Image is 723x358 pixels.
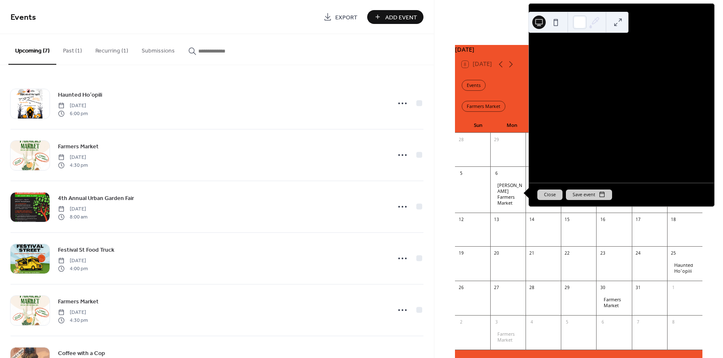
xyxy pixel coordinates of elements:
span: [DATE] [58,309,88,316]
button: Past (1) [56,34,89,64]
div: 23 [599,249,607,258]
div: 29 [563,284,572,292]
div: 31 [634,284,642,292]
button: Close [537,190,563,200]
div: 3 [492,318,501,326]
div: [DATE] [455,45,702,54]
div: 4 [528,318,536,326]
button: Submissions [135,34,181,64]
div: ​ [537,127,543,136]
div: 6 [599,318,607,326]
div: [PERSON_NAME] (Farmers Market) 3 PM - 6 PM [DATE] EBT/SNAP accepted at some vendors. Anticipated ... [529,150,714,222]
div: 12 [457,216,465,224]
div: 15 [563,216,572,224]
div: Haunted Hoʻopili [667,262,702,274]
div: 30 [599,284,607,292]
div: ​ [537,118,543,126]
div: 2 [457,318,465,326]
span: 4:30 pm [58,161,88,169]
a: 4th Annual Urban Garden Fair [58,193,134,203]
button: Upcoming (7) [8,34,56,65]
div: Mākeke Mahiʻai Farmers Market [490,182,526,206]
div: 25 [669,249,678,258]
div: 18 [669,216,678,224]
span: [DATE] [58,205,87,213]
div: 5 [563,318,572,326]
a: Haunted Hoʻopili [58,90,102,100]
a: Farmers Market [58,142,99,151]
div: 13 [492,216,501,224]
div: Mon [495,117,528,133]
div: 1 [669,284,678,292]
span: [DATE] [58,257,88,265]
span: 6:00pm [567,127,585,136]
span: [DATE] [58,102,88,110]
span: [DATE] [547,118,563,126]
span: Festival St Food Truck [58,246,114,255]
div: 5 [457,169,465,178]
span: Farmers Market [58,297,99,306]
div: 28 [457,136,465,144]
div: 26 [457,284,465,292]
div: Farmers Market [462,101,505,112]
div: Sun [462,117,495,133]
a: Farmers Market [58,297,99,306]
div: Events [462,80,486,91]
div: 7 [634,318,642,326]
div: 21 [528,249,536,258]
a: Coffee with a Cop [58,348,105,358]
a: [GEOGRAPHIC_DATA] [547,136,599,145]
div: 16 [599,216,607,224]
div: ​ [537,136,543,145]
span: 3:00pm [547,127,565,136]
div: Farmers Market [490,331,526,343]
button: Save event [566,190,612,200]
div: 8 [669,318,678,326]
div: 14 [528,216,536,224]
span: Export [335,13,358,22]
div: 29 [492,136,501,144]
a: Festival St Food Truck [58,245,114,255]
button: Recurring (1) [89,34,135,64]
div: 24 [634,249,642,258]
span: Add Event [385,13,417,22]
span: Events [11,9,36,26]
span: 6:00 pm [58,110,88,117]
span: Coffee with a Cop [58,349,105,358]
div: [PERSON_NAME] Farmers Market [529,105,714,114]
div: [PERSON_NAME] Farmers Market [497,182,522,206]
span: Haunted Hoʻopili [58,91,102,100]
div: 28 [528,284,536,292]
div: 19 [457,249,465,258]
div: 27 [492,284,501,292]
div: 22 [563,249,572,258]
span: - [565,127,567,136]
div: Farmers Market [596,297,631,308]
div: 20 [492,249,501,258]
span: 4:00 pm [58,265,88,272]
div: Haunted Hoʻopili [674,262,699,274]
span: 4:30 pm [58,316,88,324]
span: [DATE] [58,154,88,161]
div: 17 [634,216,642,224]
a: Export [317,10,364,24]
button: Add Event [367,10,423,24]
span: 8:00 am [58,213,87,221]
div: Farmers Market [497,331,522,343]
div: 6 [492,169,501,178]
span: 4th Annual Urban Garden Fair [58,194,134,203]
div: Farmers Market [604,297,628,308]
